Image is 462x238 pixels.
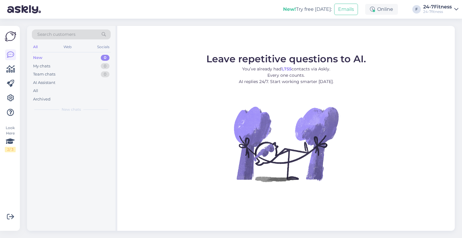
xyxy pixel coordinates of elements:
div: 0 [101,55,109,61]
div: Socials [96,43,111,51]
div: Team chats [33,71,55,77]
p: You’ve already had contacts via Askly. Every one counts. AI replies 24/7. Start working smarter [... [206,66,366,85]
span: Search customers [37,31,75,38]
div: 24-7Fitness [423,5,452,9]
div: Try free [DATE]: [283,6,332,13]
img: No Chat active [232,90,340,198]
div: All [33,88,38,94]
b: 1,755 [281,66,291,72]
div: F [412,5,421,14]
div: 24-7fitness [423,9,452,14]
div: 0 [101,63,109,69]
div: 0 [101,71,109,77]
span: Leave repetitive questions to AI. [206,53,366,65]
div: Look Here [5,125,16,152]
div: 2 / 3 [5,147,16,152]
span: New chats [62,107,81,112]
div: AI Assistant [33,80,55,86]
div: New [33,55,42,61]
div: Archived [33,96,51,102]
div: Web [62,43,73,51]
div: Online [365,4,398,15]
div: All [32,43,39,51]
b: New! [283,6,296,12]
a: 24-7Fitness24-7fitness [423,5,458,14]
div: My chats [33,63,50,69]
button: Emails [334,4,358,15]
img: Askly Logo [5,31,16,42]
